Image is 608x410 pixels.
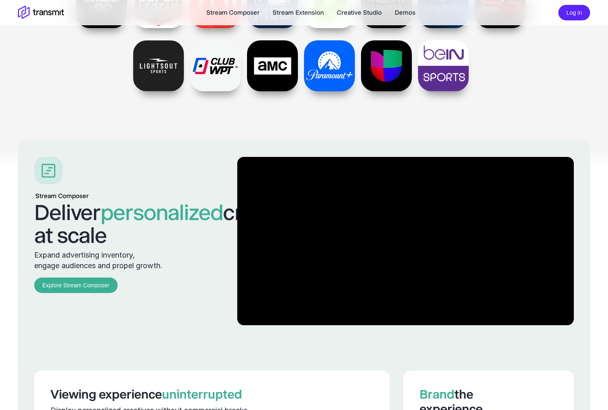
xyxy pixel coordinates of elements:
a: Stream Composer [206,8,260,18]
h2: Deliver creatives at scale [34,201,210,247]
p: Expand advertising inventory, engage audiences and propel growth. [34,250,210,271]
span: uninterrupted [162,387,242,402]
a: Stream Extension [273,8,324,18]
span: Brand [420,387,455,402]
a: Demos [395,8,416,18]
button: Log in [558,5,590,21]
h3: Viewing experience [50,387,373,402]
a: Explore Stream Composer [34,278,118,293]
a: Creative Studio [337,8,382,18]
div: Stream Composer [35,191,210,201]
a: Log in [558,8,590,16]
span: personalized [101,199,223,225]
